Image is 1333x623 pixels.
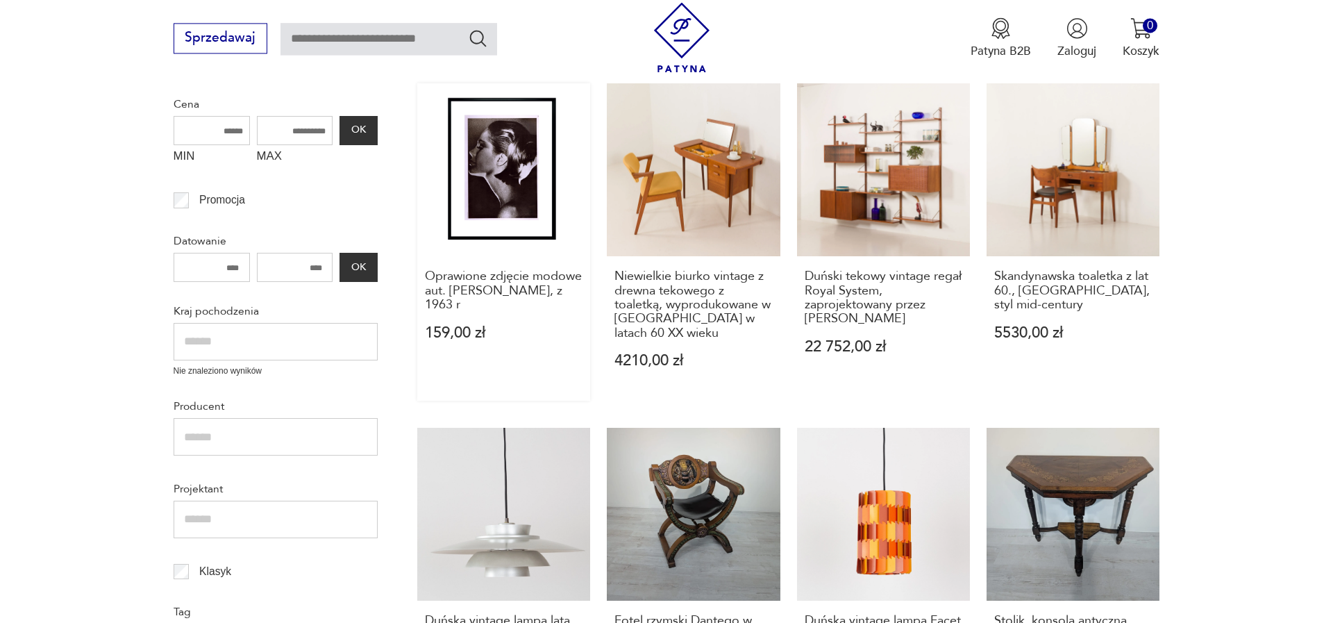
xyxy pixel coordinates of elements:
[614,354,773,368] p: 4210,00 zł
[1123,43,1159,59] p: Koszyk
[1123,17,1159,59] button: 0Koszyk
[971,17,1031,59] a: Ikona medaluPatyna B2B
[1066,17,1088,39] img: Ikonka użytkownika
[174,145,250,172] label: MIN
[987,83,1159,401] a: Skandynawska toaletka z lat 60., Norwegia, styl mid-centurySkandynawska toaletka z lat 60., [GEOG...
[199,563,231,581] p: Klasyk
[805,269,963,326] h3: Duński tekowy vintage regał Royal System, zaprojektowany przez [PERSON_NAME]
[647,2,717,72] img: Patyna - sklep z meblami i dekoracjami vintage
[174,33,267,44] a: Sprzedawaj
[971,17,1031,59] button: Patyna B2B
[990,17,1012,39] img: Ikona medalu
[425,269,583,312] h3: Oprawione zdjęcie modowe aut. [PERSON_NAME], z 1963 r
[607,83,780,401] a: Niewielkie biurko vintage z drewna tekowego z toaletką, wyprodukowane w Danii w latach 60 XX wiek...
[339,253,377,282] button: OK
[174,23,267,53] button: Sprzedawaj
[257,145,333,172] label: MAX
[174,95,378,113] p: Cena
[174,232,378,250] p: Datowanie
[971,43,1031,59] p: Patyna B2B
[174,302,378,320] p: Kraj pochodzenia
[174,480,378,498] p: Projektant
[174,365,378,378] p: Nie znaleziono wyników
[614,269,773,340] h3: Niewielkie biurko vintage z drewna tekowego z toaletką, wyprodukowane w [GEOGRAPHIC_DATA] w latac...
[1143,18,1157,33] div: 0
[339,116,377,145] button: OK
[1057,43,1096,59] p: Zaloguj
[199,191,245,209] p: Promocja
[1057,17,1096,59] button: Zaloguj
[1130,17,1152,39] img: Ikona koszyka
[805,340,963,354] p: 22 752,00 zł
[174,603,378,621] p: Tag
[174,397,378,415] p: Producent
[797,83,970,401] a: Duński tekowy vintage regał Royal System, zaprojektowany przez Poula CadoviusaDuński tekowy vinta...
[994,326,1152,340] p: 5530,00 zł
[468,28,488,48] button: Szukaj
[417,83,590,401] a: Oprawione zdjęcie modowe aut. Norman Eales, z 1963 rOprawione zdjęcie modowe aut. [PERSON_NAME], ...
[425,326,583,340] p: 159,00 zł
[994,269,1152,312] h3: Skandynawska toaletka z lat 60., [GEOGRAPHIC_DATA], styl mid-century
